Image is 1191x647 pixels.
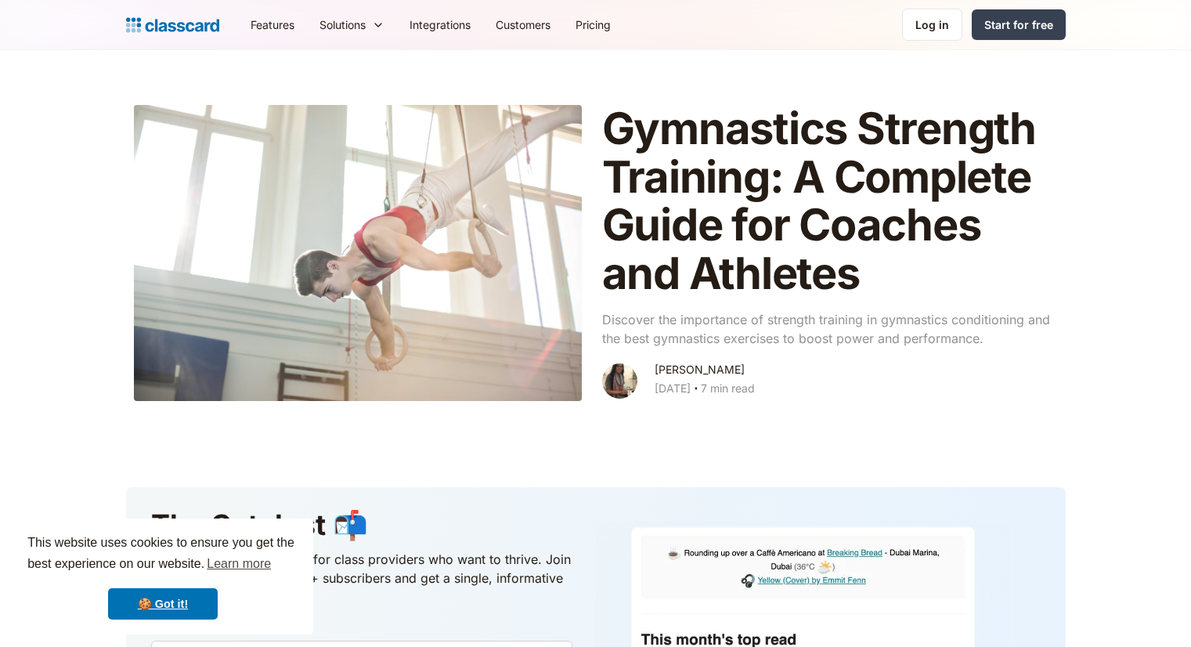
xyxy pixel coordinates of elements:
[397,7,483,42] a: Integrations
[563,7,623,42] a: Pricing
[915,16,949,33] div: Log in
[602,310,1050,348] p: Discover the importance of strength training in gymnastics conditioning and the best gymnastics e...
[151,506,572,544] h3: The Catalyst 📬
[27,533,298,576] span: This website uses cookies to ensure you get the best experience on our website.
[151,550,572,606] p: Tools, tips, and techniques for class providers who want to thrive. Join our community of over 10...
[972,9,1066,40] a: Start for free
[655,379,691,398] div: [DATE]
[984,16,1053,33] div: Start for free
[13,519,313,634] div: cookieconsent
[701,379,755,398] div: 7 min read
[307,7,397,42] div: Solutions
[108,588,218,620] a: dismiss cookie message
[602,105,1050,298] h1: Gymnastics Strength Training: A Complete Guide for Coaches and Athletes
[238,7,307,42] a: Features
[151,619,572,638] label: Full Name
[319,16,366,33] div: Solutions
[204,552,273,576] a: learn more about cookies
[126,97,1066,409] a: Gymnastics Strength Training: A Complete Guide for Coaches and AthletesDiscover the importance of...
[691,379,701,401] div: ‧
[655,360,745,379] div: [PERSON_NAME]
[483,7,563,42] a: Customers
[126,14,219,36] a: home
[902,9,962,41] a: Log in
